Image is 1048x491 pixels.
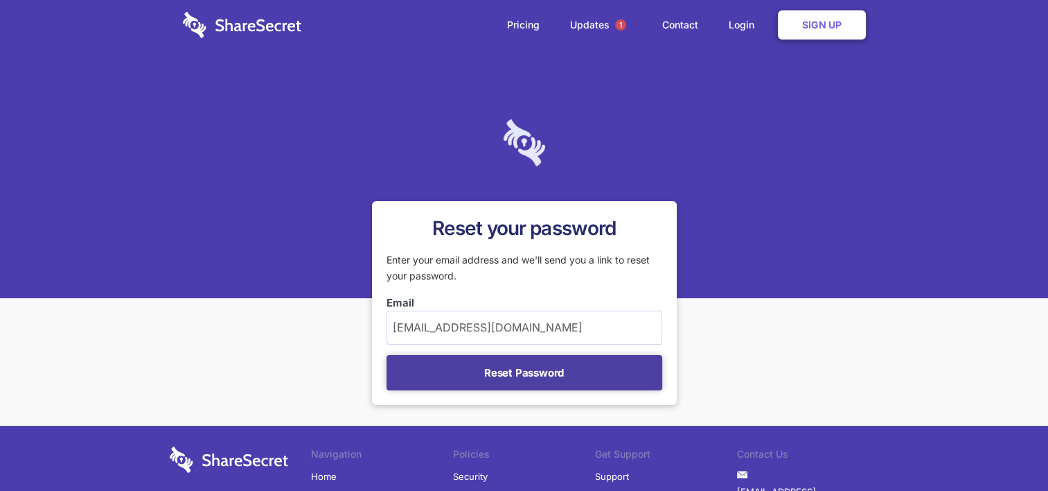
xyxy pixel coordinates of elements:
li: Contact Us [737,447,879,466]
label: Email [387,295,662,311]
li: Get Support [595,447,737,466]
a: Login [715,3,775,46]
a: Security [453,466,488,487]
img: logo-wordmark-white-trans-d4663122ce5f474addd5e946df7df03e33cb6a1c49d2221995e7729f52c070b2.svg [183,12,301,38]
li: Navigation [311,447,453,466]
iframe: Drift Widget Chat Controller [979,422,1031,474]
h1: Reset your password [387,216,662,241]
a: Home [311,466,337,487]
p: Enter your email address and we'll send you a link to reset your password. [387,252,662,284]
a: Support [595,466,629,487]
a: Contact [648,3,712,46]
img: logo-wordmark-white-trans-d4663122ce5f474addd5e946df7df03e33cb6a1c49d2221995e7729f52c070b2.svg [170,447,288,473]
a: Sign Up [778,10,866,40]
button: Reset Password [387,355,662,390]
li: Policies [453,447,595,466]
a: Pricing [493,3,553,46]
span: 1 [615,19,626,31]
img: logo-lt-purple-60x68@2x-c671a683ea72a1d466fb5d642181eefbee81c4e10ba9aed56c8e1d7e762e8086.png [504,119,545,166]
